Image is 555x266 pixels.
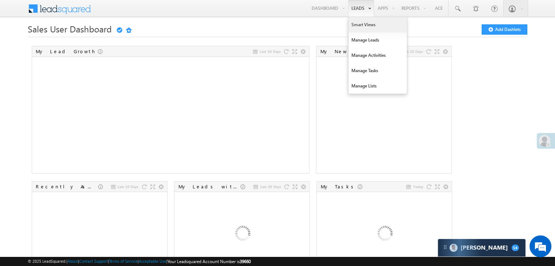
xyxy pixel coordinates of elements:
[178,183,240,190] div: My Leads with Stage Change
[482,24,527,35] button: Add Dashlets
[320,48,378,55] div: My New Leads
[348,63,407,78] a: Manage Tasks
[348,48,407,63] a: Manage Activities
[442,244,448,250] img: carter-drag
[512,245,519,251] span: 54
[36,183,98,190] div: Recently Assigned Leads
[79,259,108,263] a: Contact Support
[117,183,138,190] span: Last 10 Days
[139,259,166,263] a: Acceptable Use
[28,258,251,265] span: © 2025 LeadSquared | | | | |
[348,17,407,32] a: Smart Views
[348,78,407,94] a: Manage Lists
[438,239,526,257] div: carter-dragCarter[PERSON_NAME]54
[68,259,78,263] a: About
[260,183,281,190] span: Last 30 Days
[348,32,407,48] a: Manage Leads
[402,48,423,55] span: Last 10 Days
[320,183,358,190] div: My Tasks
[109,259,138,263] a: Terms of Service
[28,23,112,35] span: Sales User Dashboard
[259,48,280,55] span: Last 30 Days
[240,259,251,264] span: 39660
[413,183,423,190] span: Today
[36,48,98,55] div: My Lead Growth
[167,259,251,264] span: Your Leadsquared Account Number is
